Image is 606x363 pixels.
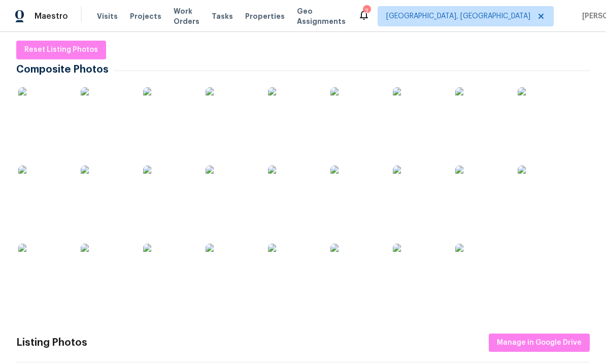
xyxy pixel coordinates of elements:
span: Maestro [35,11,68,21]
span: Properties [245,11,285,21]
span: Tasks [212,13,233,20]
span: Geo Assignments [297,6,346,26]
span: Projects [130,11,161,21]
div: Listing Photos [16,338,87,348]
button: Manage in Google Drive [489,334,590,352]
button: Reset Listing Photos [16,41,106,59]
span: Work Orders [174,6,199,26]
span: Composite Photos [16,64,114,75]
span: Manage in Google Drive [497,337,582,349]
div: 2 [363,6,370,16]
span: Reset Listing Photos [24,44,98,56]
span: Visits [97,11,118,21]
span: [GEOGRAPHIC_DATA], [GEOGRAPHIC_DATA] [386,11,530,21]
